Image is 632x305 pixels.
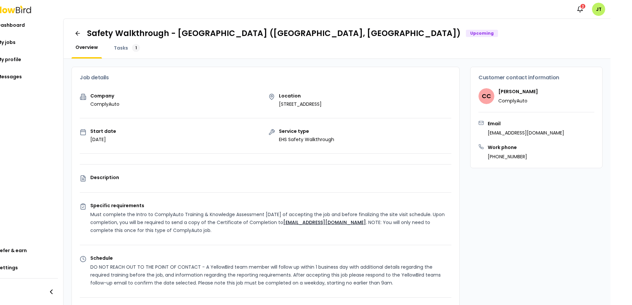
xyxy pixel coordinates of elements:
p: [EMAIL_ADDRESS][DOMAIN_NAME] [488,130,564,136]
p: Company [90,94,119,98]
p: Start date [90,129,116,133]
h3: Job details [80,75,451,80]
h3: Work phone [488,144,527,151]
p: [STREET_ADDRESS] [279,101,322,107]
span: CC [478,88,494,104]
span: Tasks [114,45,128,51]
p: Schedule [90,256,451,260]
p: ComplyAuto [498,97,538,104]
p: ComplyAuto [90,101,119,107]
a: Tasks1 [110,44,144,52]
a: Overview [71,44,102,51]
p: EHS Safety Walkthrough [279,136,334,143]
p: Description [90,175,451,180]
p: Service type [279,129,334,133]
h3: Email [488,120,564,127]
p: DO NOT REACH OUT TO THE POINT OF CONTACT - A YellowBird team member will follow up within 1 busin... [90,263,451,287]
p: Location [279,94,322,98]
h3: Customer contact information [478,75,594,80]
div: 2 [580,3,586,9]
h4: [PERSON_NAME] [498,88,538,95]
button: 2 [573,3,587,16]
p: [DATE] [90,136,116,143]
div: 1 [132,44,140,52]
div: Upcoming [466,30,498,37]
a: [EMAIL_ADDRESS][DOMAIN_NAME] [283,219,366,226]
span: Overview [75,44,98,51]
p: Must complete the Intro to ComplyAuto Training & Knowledge Assessment [DATE] of accepting the job... [90,210,451,234]
span: JT [592,3,605,16]
h1: Safety Walkthrough - [GEOGRAPHIC_DATA] ([GEOGRAPHIC_DATA], [GEOGRAPHIC_DATA]) [87,28,461,39]
p: [PHONE_NUMBER] [488,153,527,160]
p: Specific requirements [90,203,451,208]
